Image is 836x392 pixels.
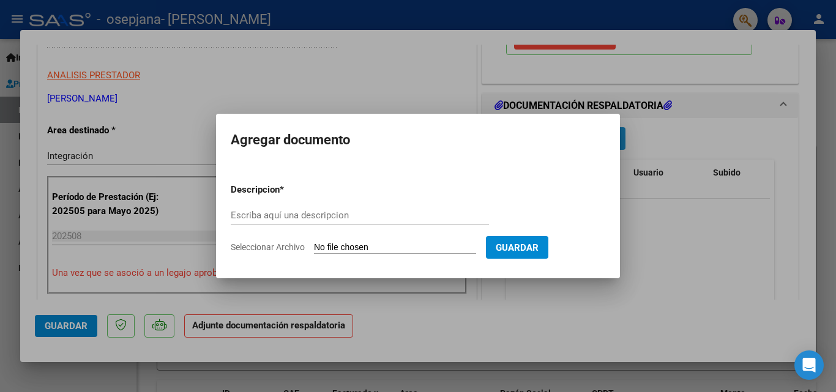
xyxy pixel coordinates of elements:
div: Open Intercom Messenger [794,350,824,380]
p: Descripcion [231,183,343,197]
button: Guardar [486,236,548,259]
h2: Agregar documento [231,128,605,152]
span: Seleccionar Archivo [231,242,305,252]
span: Guardar [496,242,539,253]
